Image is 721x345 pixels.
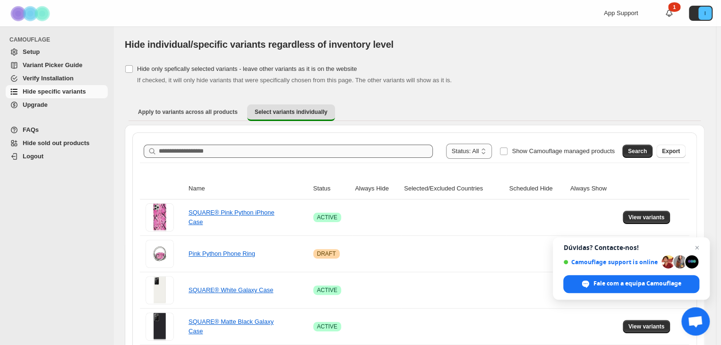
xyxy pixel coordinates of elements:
a: Setup [6,45,108,59]
span: Fale com a equipa Camouflage [593,279,681,288]
span: Hide sold out products [23,139,90,147]
span: Bate-papo próximo [691,242,703,253]
span: FAQs [23,126,39,133]
button: View variants [623,211,670,224]
span: Search [628,147,647,155]
span: If checked, it will only hide variants that were specifically chosen from this page. The other va... [137,77,452,84]
a: Pink Python Phone Ring [189,250,255,257]
span: Select variants individually [255,108,327,116]
button: Export [656,145,686,158]
span: Hide specific variants [23,88,86,95]
span: Dúvidas? Contacte-nos! [563,244,699,251]
a: Verify Installation [6,72,108,85]
a: FAQs [6,123,108,137]
a: Hide specific variants [6,85,108,98]
button: Avatar with initials I [689,6,712,21]
a: Logout [6,150,108,163]
span: ACTIVE [317,286,337,294]
span: CAMOUFLAGE [9,36,109,43]
div: Fale com a equipa Camouflage [563,275,699,293]
a: SQUARE® Pink Python iPhone Case [189,209,275,225]
span: Export [662,147,680,155]
span: Verify Installation [23,75,74,82]
th: Always Show [567,178,620,199]
th: Scheduled Hide [506,178,567,199]
button: Select variants individually [247,104,335,121]
th: Always Hide [352,178,401,199]
div: Conversa aberta [681,307,710,336]
span: Hide individual/specific variants regardless of inventory level [125,39,394,50]
span: Avatar with initials I [698,7,712,20]
span: ACTIVE [317,214,337,221]
span: Hide only spefically selected variants - leave other variants as it is on the website [137,65,357,72]
button: Search [622,145,652,158]
a: SQUARE® White Galaxy Case [189,286,273,293]
span: Upgrade [23,101,48,108]
span: Logout [23,153,43,160]
span: ACTIVE [317,323,337,330]
button: View variants [623,320,670,333]
th: Name [186,178,310,199]
a: SQUARE® Matte Black Galaxy Case [189,318,274,335]
a: Upgrade [6,98,108,112]
a: Variant Picker Guide [6,59,108,72]
div: 1 [668,2,680,12]
img: Camouflage [8,0,55,26]
span: Show Camouflage managed products [512,147,615,155]
a: 1 [664,9,674,18]
span: Variant Picker Guide [23,61,82,69]
span: Apply to variants across all products [138,108,238,116]
button: Apply to variants across all products [130,104,245,120]
th: Selected/Excluded Countries [401,178,506,199]
span: Camouflage support is online [563,259,658,266]
a: Hide sold out products [6,137,108,150]
span: App Support [604,9,638,17]
span: View variants [628,214,665,221]
span: DRAFT [317,250,336,258]
text: I [704,10,705,16]
span: Setup [23,48,40,55]
th: Status [310,178,352,199]
span: View variants [628,323,665,330]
